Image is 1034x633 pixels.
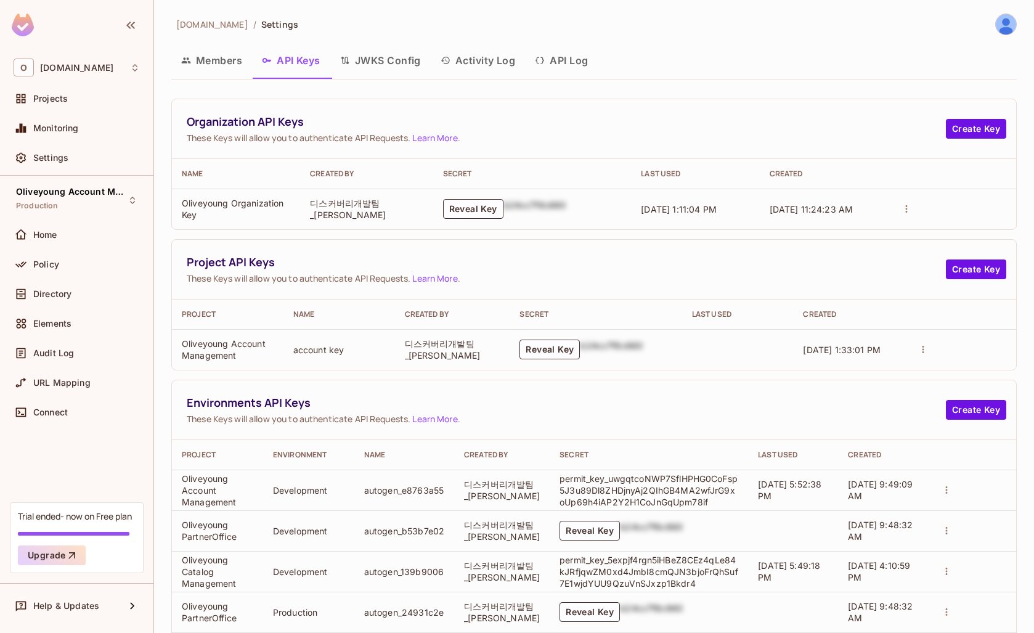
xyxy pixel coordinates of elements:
div: Created [848,450,918,460]
li: / [253,18,256,30]
span: These Keys will allow you to authenticate API Requests. . [187,413,946,425]
span: These Keys will allow you to authenticate API Requests. . [187,272,946,284]
td: 디스커버리개발팀_[PERSON_NAME] [454,592,550,632]
button: actions [938,563,955,580]
span: Help & Updates [33,601,99,611]
img: 디스커버리개발팀_송준호 [996,14,1016,35]
div: Secret [560,450,738,460]
button: actions [938,603,955,621]
td: Development [263,470,354,510]
span: Project API Keys [187,255,946,270]
td: Development [263,551,354,592]
span: Home [33,230,57,240]
span: Policy [33,259,59,269]
p: permit_key_5expjf4rgn5iHBeZ8CEz4qLe84kJRfjqwZM0xd4JmbI8cmQJN3bjoFrQhSuf7E1wjdYUU9QzuVnSJxzp1Bkdr4 [560,554,738,589]
div: Project [182,309,274,319]
td: 디스커버리개발팀_[PERSON_NAME] [395,329,510,370]
td: 디스커버리개발팀_[PERSON_NAME] [300,189,433,229]
span: [DATE] 1:11:04 PM [641,204,717,214]
p: permit_key_uwgqtcoNWP7SflHPHG0CoFsp5J3u89Dl8ZHDjnyAj2QIhGB4MA2wfJrG9xoUp69h4iAP2Y2H1CoJnGqUpm78if [560,473,738,508]
button: actions [938,522,955,539]
button: Reveal Key [560,521,620,541]
div: Last Used [692,309,784,319]
td: Oliveyoung Organization Key [172,189,300,229]
button: Create Key [946,119,1006,139]
div: Secret [443,169,622,179]
span: These Keys will allow you to authenticate API Requests. . [187,132,946,144]
div: Name [182,169,290,179]
span: [DATE] 9:48:32 AM [848,520,913,542]
a: Learn More [412,272,457,284]
span: Elements [33,319,71,329]
span: Connect [33,407,68,417]
div: Last Used [641,169,749,179]
div: Created [770,169,878,179]
button: Create Key [946,400,1006,420]
span: [DATE] 5:49:18 PM [758,560,820,582]
td: Oliveyoung Account Management [172,329,283,370]
td: Production [263,592,354,632]
div: Name [293,309,385,319]
button: API Keys [252,45,330,76]
span: O [14,59,34,76]
button: Reveal Key [519,340,580,359]
span: Production [16,201,59,211]
div: b24cc7f8c660 [580,340,643,359]
span: Audit Log [33,348,74,358]
td: Oliveyoung Account Management [172,470,263,510]
span: Workspace: oliveyoung.co.kr [40,63,113,73]
button: Activity Log [431,45,526,76]
td: 디스커버리개발팀_[PERSON_NAME] [454,551,550,592]
span: [DATE] 9:48:32 AM [848,601,913,623]
td: Oliveyoung PartnerOffice [172,510,263,551]
div: Created By [310,169,423,179]
button: actions [914,341,932,358]
span: Settings [33,153,68,163]
div: Project [182,450,253,460]
div: Created [803,309,895,319]
button: actions [938,481,955,499]
button: Create Key [946,259,1006,279]
span: Projects [33,94,68,104]
span: [DATE] 9:49:09 AM [848,479,913,501]
div: Name [364,450,444,460]
div: b24cc7f8c660 [620,521,683,541]
div: Created By [405,309,500,319]
button: Reveal Key [443,199,503,219]
td: Oliveyoung Catalog Management [172,551,263,592]
button: JWKS Config [330,45,431,76]
button: Reveal Key [560,602,620,622]
span: Environments API Keys [187,395,946,410]
td: autogen_24931c2e [354,592,454,632]
span: URL Mapping [33,378,91,388]
div: Created By [464,450,540,460]
span: Organization API Keys [187,114,946,129]
div: Secret [519,309,672,319]
td: 디스커버리개발팀_[PERSON_NAME] [454,470,550,510]
td: Oliveyoung PartnerOffice [172,592,263,632]
span: [DATE] 4:10:59 PM [848,560,910,582]
span: [DOMAIN_NAME] [176,18,248,30]
a: Learn More [412,132,457,144]
span: [DATE] 11:24:23 AM [770,204,853,214]
span: Directory [33,289,71,299]
div: b24cc7f8c660 [620,602,683,622]
span: [DATE] 5:52:38 PM [758,479,821,501]
span: [DATE] 1:33:01 PM [803,345,881,355]
td: autogen_139b9006 [354,551,454,592]
td: 디스커버리개발팀_[PERSON_NAME] [454,510,550,551]
td: autogen_b53b7e02 [354,510,454,551]
button: Members [171,45,252,76]
div: b24cc7f8c660 [503,199,566,219]
button: Upgrade [18,545,86,565]
img: SReyMgAAAABJRU5ErkJggg== [12,14,34,36]
td: autogen_e8763a55 [354,470,454,510]
span: Monitoring [33,123,79,133]
button: API Log [525,45,598,76]
td: account key [283,329,395,370]
span: Settings [261,18,298,30]
button: actions [898,200,915,218]
a: Learn More [412,413,457,425]
div: Last Used [758,450,828,460]
td: Development [263,510,354,551]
